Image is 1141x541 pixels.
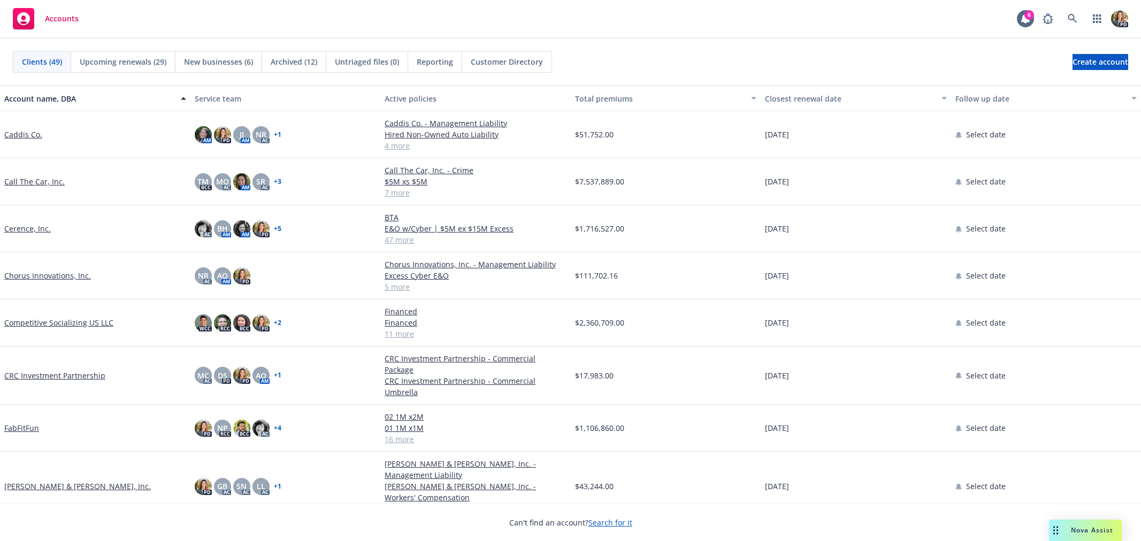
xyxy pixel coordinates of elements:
a: + 5 [274,226,281,232]
span: [DATE] [765,370,789,381]
a: 4 more [385,140,566,151]
span: [DATE] [765,422,789,434]
span: [DATE] [765,270,789,281]
img: photo [195,314,212,331]
a: + 1 [274,372,281,378]
a: Chorus Innovations, Inc. [4,270,91,281]
img: photo [252,420,270,437]
img: photo [195,220,212,237]
img: photo [252,220,270,237]
span: GB [217,481,227,492]
span: Select date [966,422,1006,434]
a: Switch app [1086,8,1108,29]
div: Closest renewal date [765,93,935,104]
a: 01 1M x1M [385,422,566,434]
span: NR [256,129,266,140]
span: Select date [966,270,1006,281]
div: Active policies [385,93,566,104]
div: 6 [1024,10,1034,20]
span: New businesses (6) [184,56,253,67]
img: photo [233,220,250,237]
a: Call The Car, Inc. [4,176,65,187]
span: Customer Directory [471,56,543,67]
a: + 1 [274,483,281,490]
a: Chorus Innovations, Inc. - Management Liability [385,259,566,270]
a: Call The Car, Inc. - Crime [385,165,566,176]
img: photo [252,314,270,331]
span: Untriaged files (0) [335,56,399,67]
img: photo [195,478,212,495]
span: $2,360,709.00 [575,317,624,328]
span: AO [217,270,228,281]
img: photo [233,267,250,284]
a: 5 more [385,281,566,292]
img: photo [214,314,231,331]
a: Create account [1073,54,1128,70]
span: Select date [966,223,1006,234]
span: $17,983.00 [575,370,614,381]
img: photo [233,367,250,384]
img: photo [195,126,212,143]
a: Search for it [588,517,632,528]
a: 02 1M x2M [385,411,566,422]
span: [DATE] [765,317,789,328]
a: 11 more [385,328,566,339]
a: [PERSON_NAME] & [PERSON_NAME], Inc. [4,481,151,492]
a: CRC Investment Partnership - Commercial Umbrella [385,375,566,398]
span: SR [256,176,265,187]
span: AO [256,370,266,381]
span: LL [257,481,265,492]
span: BH [217,223,228,234]
span: $1,106,860.00 [575,422,624,434]
a: Hired Non-Owned Auto Liability [385,129,566,140]
span: Upcoming renewals (29) [80,56,166,67]
a: Search [1062,8,1083,29]
a: 16 more [385,434,566,445]
a: Financed [385,317,566,328]
a: Competitive Socializing US LLC [4,317,113,328]
span: TM [197,176,209,187]
div: Account name, DBA [4,93,174,104]
span: [DATE] [765,176,789,187]
img: photo [233,420,250,437]
a: Caddis Co. [4,129,42,140]
span: [DATE] [765,129,789,140]
span: Reporting [417,56,453,67]
span: [DATE] [765,223,789,234]
a: BTA [385,212,566,223]
span: JJ [240,129,244,140]
img: photo [214,126,231,143]
a: + 2 [274,320,281,326]
div: Follow up date [955,93,1125,104]
span: $51,752.00 [575,129,614,140]
span: DS [218,370,227,381]
a: E&O w/Cyber | $5M ex $15M Excess [385,223,566,234]
a: $5M xs $5M [385,176,566,187]
span: [DATE] [765,481,789,492]
a: FabFitFun [4,422,39,434]
button: Closest renewal date [761,86,951,111]
span: $43,244.00 [575,481,614,492]
a: + 4 [274,425,281,431]
a: Accounts [9,4,83,34]
span: Select date [966,129,1006,140]
a: + 1 [274,132,281,138]
span: NP [217,422,228,434]
a: Cerence, Inc. [4,223,51,234]
span: Create account [1073,52,1128,72]
span: MC [197,370,209,381]
a: 5 more [385,503,566,514]
a: Caddis Co. - Management Liability [385,118,566,129]
span: SN [236,481,247,492]
span: $1,716,527.00 [575,223,624,234]
span: Can't find an account? [509,517,632,528]
a: 47 more [385,234,566,245]
div: Service team [195,93,377,104]
span: Select date [966,176,1006,187]
a: CRC Investment Partnership - Commercial Package [385,353,566,375]
button: Nova Assist [1049,520,1122,541]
